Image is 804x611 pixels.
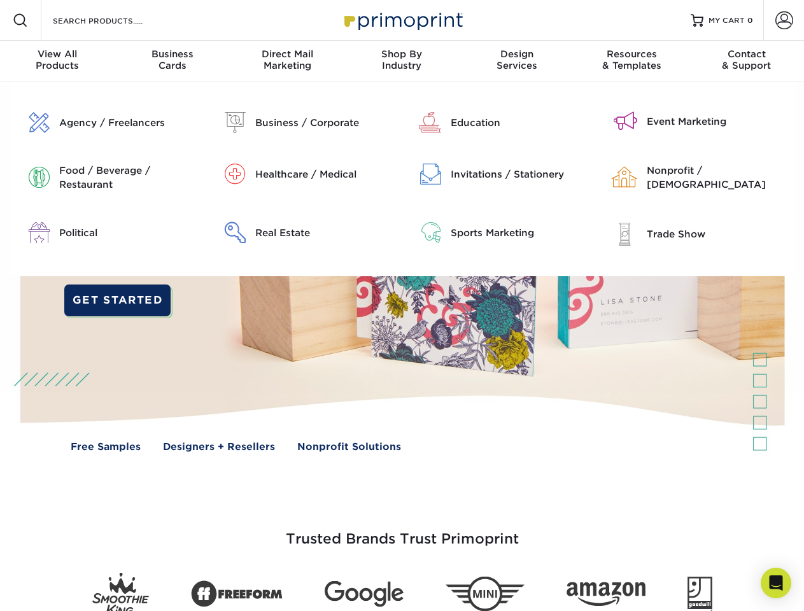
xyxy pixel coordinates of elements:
span: Direct Mail [230,48,344,60]
span: Shop By [344,48,459,60]
input: SEARCH PRODUCTS..... [52,13,176,28]
div: Industry [344,48,459,71]
img: Goodwill [688,577,712,611]
img: Primoprint [339,6,466,34]
img: Amazon [567,582,645,607]
span: Design [460,48,574,60]
span: Business [115,48,229,60]
h3: Trusted Brands Trust Primoprint [30,500,775,563]
span: 0 [747,16,753,25]
a: BusinessCards [115,41,229,81]
div: Marketing [230,48,344,71]
div: Open Intercom Messenger [761,568,791,598]
img: Google [325,581,404,607]
a: Resources& Templates [574,41,689,81]
iframe: Google Customer Reviews [3,572,108,607]
span: Contact [689,48,804,60]
div: & Templates [574,48,689,71]
a: Shop ByIndustry [344,41,459,81]
span: MY CART [709,15,745,26]
div: Services [460,48,574,71]
a: Contact& Support [689,41,804,81]
a: DesignServices [460,41,574,81]
div: Cards [115,48,229,71]
a: Direct MailMarketing [230,41,344,81]
span: Resources [574,48,689,60]
div: & Support [689,48,804,71]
